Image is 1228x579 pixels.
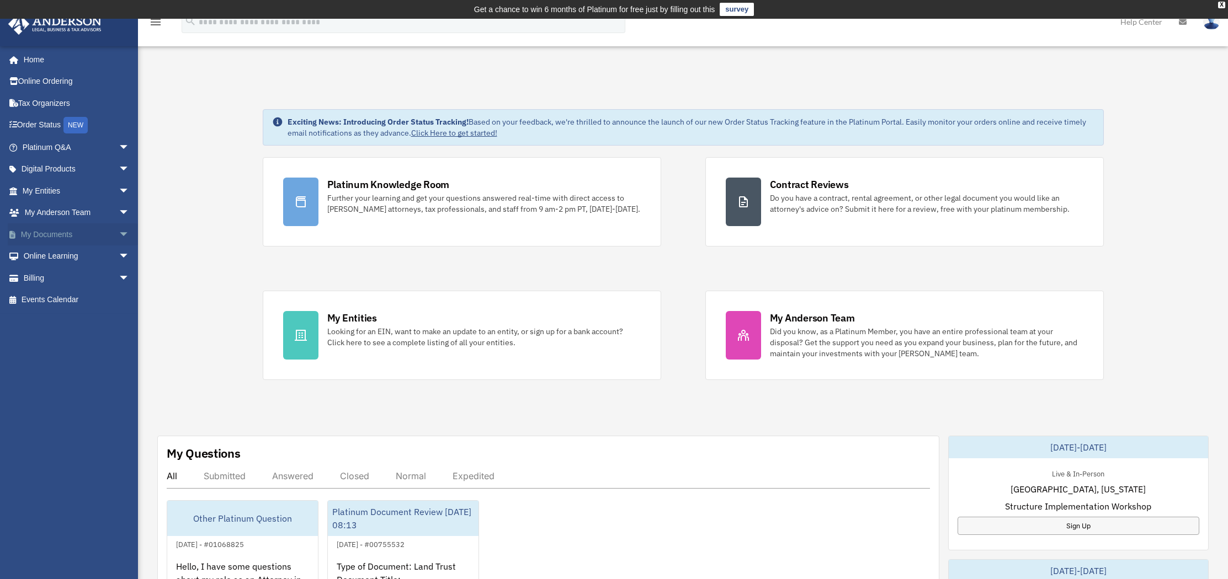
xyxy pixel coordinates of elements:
[8,267,146,289] a: Billingarrow_drop_down
[119,223,141,246] span: arrow_drop_down
[5,13,105,35] img: Anderson Advisors Platinum Portal
[119,202,141,224] span: arrow_drop_down
[8,180,146,202] a: My Entitiesarrow_drop_down
[770,178,849,191] div: Contract Reviews
[705,291,1104,380] a: My Anderson Team Did you know, as a Platinum Member, you have an entire professional team at your...
[204,470,246,481] div: Submitted
[119,245,141,268] span: arrow_drop_down
[770,192,1083,215] div: Do you have a contract, rental agreement, or other legal document you would like an attorney's ad...
[770,326,1083,359] div: Did you know, as a Platinum Member, you have an entire professional team at your disposal? Get th...
[263,291,661,380] a: My Entities Looking for an EIN, want to make an update to an entity, or sign up for a bank accoun...
[327,326,641,348] div: Looking for an EIN, want to make an update to an entity, or sign up for a bank account? Click her...
[184,15,196,27] i: search
[288,116,1094,138] div: Based on your feedback, we're thrilled to announce the launch of our new Order Status Tracking fe...
[958,517,1199,535] a: Sign Up
[288,117,469,127] strong: Exciting News: Introducing Order Status Tracking!
[272,470,313,481] div: Answered
[327,192,641,215] div: Further your learning and get your questions answered real-time with direct access to [PERSON_NAM...
[8,49,141,71] a: Home
[1203,14,1220,30] img: User Pic
[263,157,661,246] a: Platinum Knowledge Room Further your learning and get your questions answered real-time with dire...
[149,19,162,29] a: menu
[474,3,715,16] div: Get a chance to win 6 months of Platinum for free just by filling out this
[8,289,146,311] a: Events Calendar
[149,15,162,29] i: menu
[1011,482,1146,496] span: [GEOGRAPHIC_DATA], [US_STATE]
[1218,2,1225,8] div: close
[63,117,88,133] div: NEW
[1005,500,1151,513] span: Structure Implementation Workshop
[119,267,141,289] span: arrow_drop_down
[720,3,754,16] a: survey
[328,538,413,549] div: [DATE] - #00755532
[453,470,495,481] div: Expedited
[167,470,177,481] div: All
[8,92,146,114] a: Tax Organizers
[119,158,141,181] span: arrow_drop_down
[1043,467,1113,479] div: Live & In-Person
[167,538,253,549] div: [DATE] - #01068825
[327,311,377,325] div: My Entities
[770,311,855,325] div: My Anderson Team
[8,202,146,224] a: My Anderson Teamarrow_drop_down
[167,445,241,462] div: My Questions
[949,436,1208,458] div: [DATE]-[DATE]
[327,178,450,191] div: Platinum Knowledge Room
[8,223,146,245] a: My Documentsarrow_drop_down
[705,157,1104,246] a: Contract Reviews Do you have a contract, rental agreement, or other legal document you would like...
[119,180,141,202] span: arrow_drop_down
[328,501,479,536] div: Platinum Document Review [DATE] 08:13
[8,136,146,158] a: Platinum Q&Aarrow_drop_down
[8,158,146,180] a: Digital Productsarrow_drop_down
[8,114,146,137] a: Order StatusNEW
[119,136,141,159] span: arrow_drop_down
[411,128,497,138] a: Click Here to get started!
[167,501,318,536] div: Other Platinum Question
[396,470,426,481] div: Normal
[340,470,369,481] div: Closed
[8,245,146,267] a: Online Learningarrow_drop_down
[8,71,146,93] a: Online Ordering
